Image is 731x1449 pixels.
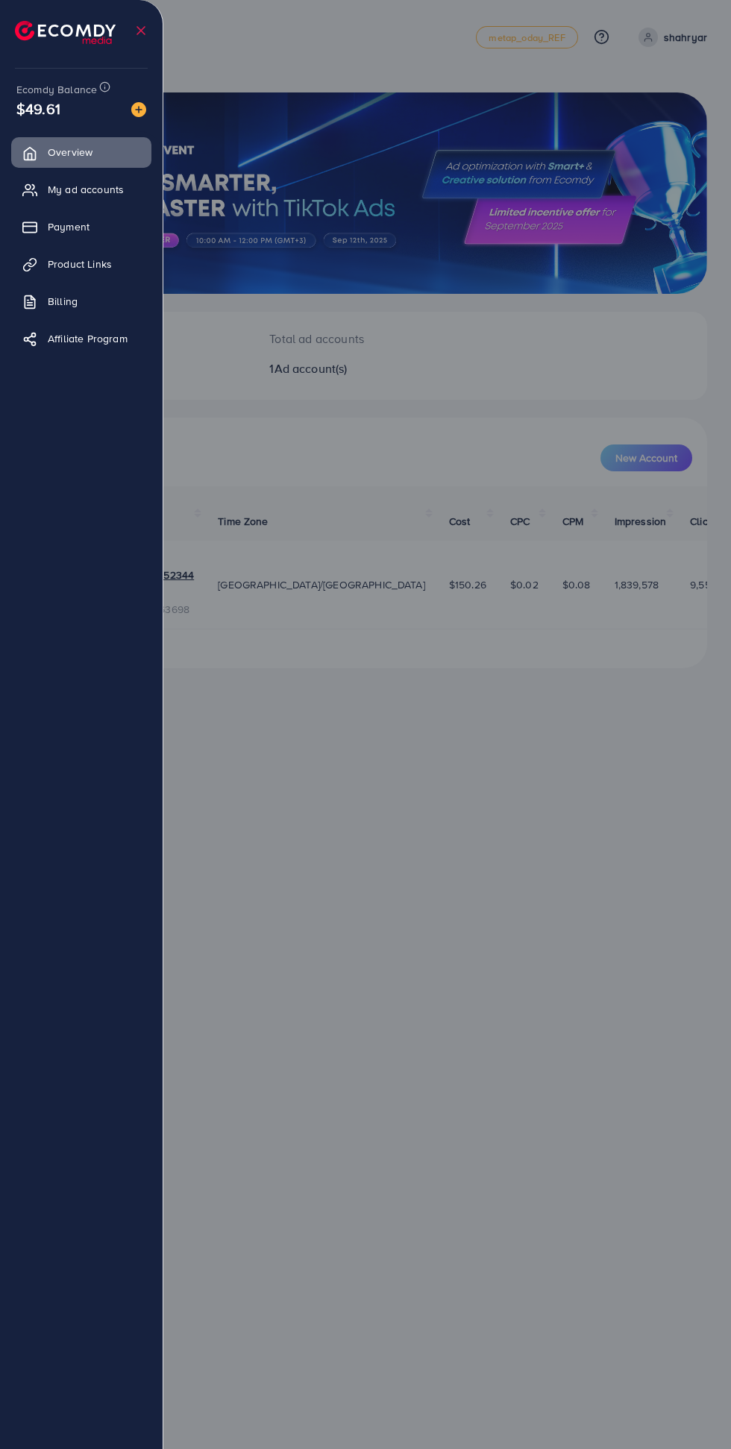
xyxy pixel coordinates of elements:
[11,175,151,204] a: My ad accounts
[48,257,112,271] span: Product Links
[15,21,116,44] img: logo
[11,324,151,353] a: Affiliate Program
[48,219,90,234] span: Payment
[11,286,151,316] a: Billing
[48,182,124,197] span: My ad accounts
[11,137,151,167] a: Overview
[16,82,97,97] span: Ecomdy Balance
[11,212,151,242] a: Payment
[48,294,78,309] span: Billing
[48,145,92,160] span: Overview
[11,249,151,279] a: Product Links
[16,98,60,119] span: $49.61
[131,102,146,117] img: image
[48,331,128,346] span: Affiliate Program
